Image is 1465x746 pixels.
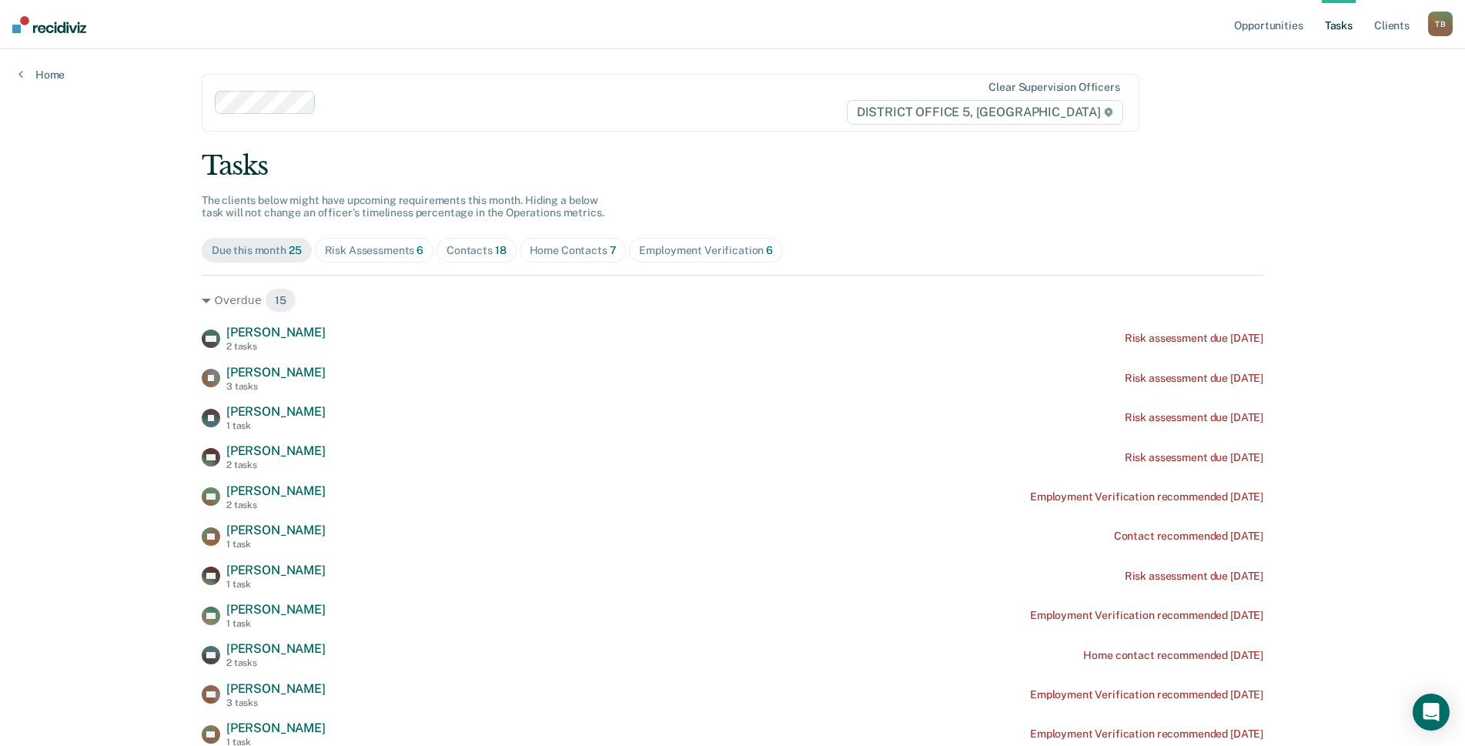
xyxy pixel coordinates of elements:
span: 25 [289,244,302,256]
span: [PERSON_NAME] [226,365,326,380]
div: 2 tasks [226,500,326,510]
span: 6 [766,244,773,256]
span: 7 [610,244,617,256]
div: T B [1428,12,1453,36]
span: [PERSON_NAME] [226,443,326,458]
div: Employment Verification recommended [DATE] [1030,609,1263,622]
div: Employment Verification recommended [DATE] [1030,728,1263,741]
span: DISTRICT OFFICE 5, [GEOGRAPHIC_DATA] [847,100,1123,125]
div: 1 task [226,420,326,431]
div: Employment Verification recommended [DATE] [1030,490,1263,503]
div: 1 task [226,618,326,629]
div: Tasks [202,150,1263,182]
span: [PERSON_NAME] [226,641,326,656]
div: 2 tasks [226,657,326,668]
div: Contact recommended [DATE] [1114,530,1263,543]
div: 2 tasks [226,460,326,470]
div: Risk assessment due [DATE] [1125,372,1263,385]
div: Due this month [212,244,302,257]
div: 3 tasks [226,697,326,708]
div: Employment Verification recommended [DATE] [1030,688,1263,701]
div: Contacts [447,244,507,257]
div: Risk assessment due [DATE] [1125,411,1263,424]
span: [PERSON_NAME] [226,563,326,577]
span: [PERSON_NAME] [226,523,326,537]
div: Employment Verification [639,244,773,257]
span: [PERSON_NAME] [226,483,326,498]
span: [PERSON_NAME] [226,721,326,735]
a: Home [18,68,65,82]
div: Home Contacts [530,244,617,257]
div: Overdue 15 [202,288,1263,313]
span: The clients below might have upcoming requirements this month. Hiding a below task will not chang... [202,194,604,219]
span: [PERSON_NAME] [226,325,326,340]
div: Risk assessment due [DATE] [1125,451,1263,464]
span: 18 [495,244,507,256]
div: Home contact recommended [DATE] [1083,649,1263,662]
div: Risk assessment due [DATE] [1125,332,1263,345]
div: Clear supervision officers [988,81,1119,94]
div: 1 task [226,539,326,550]
div: Risk Assessments [325,244,424,257]
span: [PERSON_NAME] [226,404,326,419]
div: Open Intercom Messenger [1413,694,1450,731]
div: 3 tasks [226,381,326,392]
div: Risk assessment due [DATE] [1125,570,1263,583]
span: [PERSON_NAME] [226,602,326,617]
img: Recidiviz [12,16,86,33]
button: TB [1428,12,1453,36]
div: 1 task [226,579,326,590]
div: 2 tasks [226,341,326,352]
span: [PERSON_NAME] [226,681,326,696]
span: 15 [265,288,296,313]
span: 6 [416,244,423,256]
